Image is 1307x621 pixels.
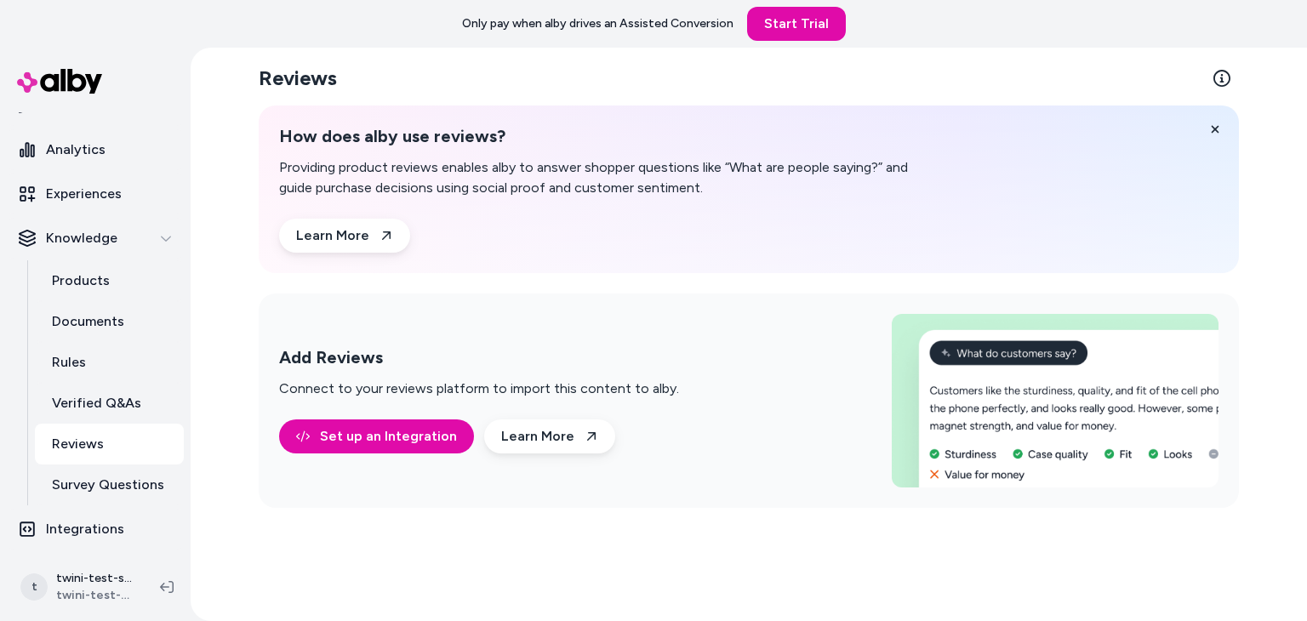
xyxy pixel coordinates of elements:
img: Add Reviews [892,314,1219,487]
h2: How does alby use reviews? [279,126,933,147]
p: Verified Q&As [52,393,141,413]
button: Knowledge [7,218,184,259]
p: Reviews [52,434,104,454]
span: t [20,573,48,601]
h2: Add Reviews [279,347,679,368]
a: Documents [35,301,184,342]
a: Rules [35,342,184,383]
span: twini-test-store [56,587,133,604]
p: Integrations [46,519,124,539]
a: Survey Questions [35,464,184,505]
a: Learn More [279,219,410,253]
button: ttwini-test-store Shopifytwini-test-store [10,560,146,614]
a: Integrations [7,509,184,550]
p: Connect to your reviews platform to import this content to alby. [279,379,679,399]
p: Analytics [46,140,106,160]
a: Experiences [7,174,184,214]
a: Learn More [484,419,615,453]
p: Rules [52,352,86,373]
h2: Reviews [259,65,337,92]
p: Providing product reviews enables alby to answer shopper questions like “What are people saying?”... [279,157,933,198]
img: alby Logo [17,69,102,94]
p: Survey Questions [52,475,164,495]
a: Set up an Integration [279,419,474,453]
a: Start Trial [747,7,846,41]
a: Analytics [7,129,184,170]
p: Products [52,271,110,291]
p: Documents [52,311,124,332]
a: Products [35,260,184,301]
p: Knowledge [46,228,117,248]
p: Experiences [46,184,122,204]
a: Reviews [35,424,184,464]
p: Only pay when alby drives an Assisted Conversion [462,15,733,32]
p: twini-test-store Shopify [56,570,133,587]
a: Verified Q&As [35,383,184,424]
